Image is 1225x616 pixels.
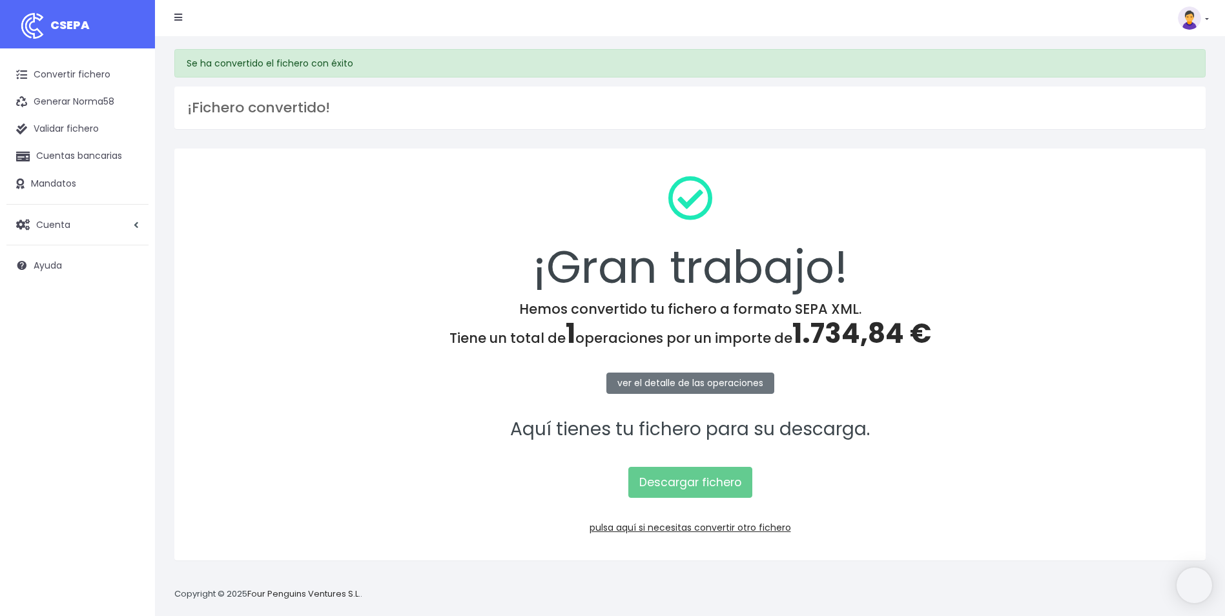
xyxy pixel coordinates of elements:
a: Convertir fichero [6,61,149,88]
h3: ¡Fichero convertido! [187,99,1193,116]
div: Se ha convertido el fichero con éxito [174,49,1206,77]
a: Descargar fichero [628,467,752,498]
a: Ayuda [6,252,149,279]
img: logo [16,10,48,42]
span: CSEPA [50,17,90,33]
a: Validar fichero [6,116,149,143]
span: 1 [566,314,575,353]
a: Mandatos [6,170,149,198]
span: Cuenta [36,218,70,231]
p: Copyright © 2025 . [174,588,362,601]
span: Ayuda [34,259,62,272]
a: Cuentas bancarias [6,143,149,170]
a: ver el detalle de las operaciones [606,373,774,394]
a: Generar Norma58 [6,88,149,116]
span: 1.734,84 € [792,314,931,353]
h4: Hemos convertido tu fichero a formato SEPA XML. Tiene un total de operaciones por un importe de [191,301,1189,350]
p: Aquí tienes tu fichero para su descarga. [191,415,1189,444]
a: Four Penguins Ventures S.L. [247,588,360,600]
a: pulsa aquí si necesitas convertir otro fichero [590,521,791,534]
div: ¡Gran trabajo! [191,165,1189,301]
img: profile [1178,6,1201,30]
a: Cuenta [6,211,149,238]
